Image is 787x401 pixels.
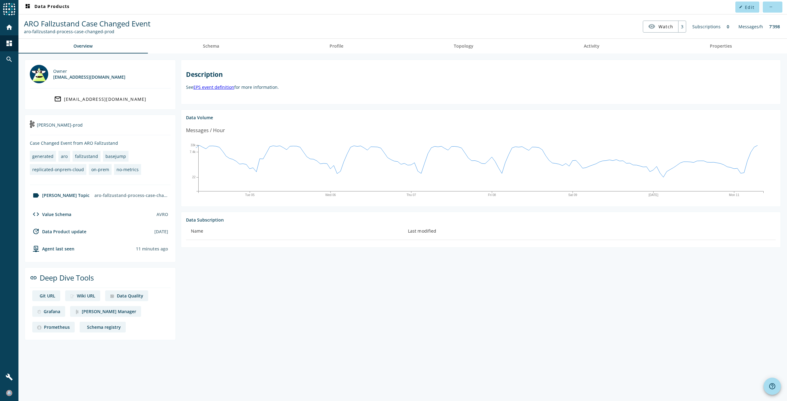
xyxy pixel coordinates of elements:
a: deep dive imagePrometheus [32,322,75,332]
div: [PERSON_NAME]-prod [30,120,171,135]
mat-icon: search [6,56,13,63]
a: deep dive imageSchema registry [80,322,126,332]
div: aro [61,153,68,159]
span: Profile [330,44,343,48]
div: aro-fallzustand-process-case-changed-prod [92,190,171,201]
span: Overview [73,44,93,48]
div: fallzustand [75,153,98,159]
text: [DATE] [649,193,658,197]
div: Subscriptions [689,21,724,33]
mat-icon: update [32,228,40,235]
img: deep dive image [110,294,114,298]
mat-icon: code [32,210,40,218]
img: deep dive image [37,310,41,314]
button: Watch [643,21,678,32]
h2: Description [186,70,776,79]
button: Edit [735,2,759,13]
img: b28d7089fc7f568b7cf4f15cd2d7c539 [6,390,12,396]
div: Wiki URL [77,293,95,299]
div: Kafka Topic: aro-fallzustand-process-case-changed-prod [24,29,151,34]
th: Last modified [403,223,776,240]
mat-icon: dashboard [6,40,13,47]
div: Schema registry [87,324,121,330]
a: deep dive imageGit URL [32,290,60,301]
div: generated [32,153,53,159]
div: Data Product update [30,228,86,235]
a: deep dive imageGrafana [32,306,65,317]
mat-icon: help_outline [769,383,776,390]
div: basejump [105,153,126,159]
div: Data Quality [117,293,143,299]
text: Sat 09 [568,193,577,197]
a: deep dive imageData Quality [105,290,148,301]
div: 7’398 [766,21,783,33]
a: EPS event definition [193,84,234,90]
a: [EMAIL_ADDRESS][DOMAIN_NAME] [30,93,171,104]
button: Data Products [22,2,72,13]
img: deep dive image [70,294,74,298]
div: [PERSON_NAME] Topic [30,192,89,199]
text: 7.4k [190,150,196,154]
img: dl_300960@mobi.ch [30,65,48,83]
span: Edit [745,4,754,10]
span: Schema [203,44,219,48]
img: spoud-logo.svg [3,3,15,15]
span: Activity [584,44,599,48]
text: Wed 06 [325,193,336,197]
span: Data Products [24,3,69,11]
div: [EMAIL_ADDRESS][DOMAIN_NAME] [53,74,125,80]
div: [PERSON_NAME] Manager [82,309,136,314]
div: no-metrics [117,167,139,172]
div: Messages / Hour [186,127,225,134]
text: Tue 05 [245,193,255,197]
div: Owner [53,68,125,74]
img: deep dive image [37,325,42,330]
div: 0 [724,21,732,33]
mat-icon: dashboard [24,3,31,11]
div: Deep Dive Tools [30,273,171,288]
mat-icon: more_horiz [769,5,772,9]
text: Mon 11 [729,193,739,197]
span: ARO Fallzustand Case Changed Event [24,18,151,29]
a: deep dive imageWiki URL [65,290,100,301]
div: [DATE] [154,229,168,234]
mat-icon: edit [739,5,742,9]
div: Data Volume [186,115,776,120]
mat-icon: visibility [648,23,655,30]
text: Thu 07 [406,193,416,197]
th: Name [186,223,403,240]
mat-icon: home [6,24,13,31]
p: See for more information. [186,84,776,90]
text: Fri 08 [488,193,496,197]
text: 33k [191,143,196,147]
text: 22 [192,175,196,179]
mat-icon: build [6,373,13,381]
div: Git URL [40,293,55,299]
div: 3 [678,21,686,32]
div: Prometheus [44,324,70,330]
mat-icon: label [32,192,40,199]
img: deep dive image [75,310,79,314]
div: Agents typically reports every 15min to 1h [136,246,168,252]
span: Topology [454,44,473,48]
div: agent-env-prod [30,245,74,252]
div: [EMAIL_ADDRESS][DOMAIN_NAME] [64,96,147,102]
div: Grafana [44,309,60,314]
img: kafka-prod [30,120,34,128]
div: AVRO [156,211,168,217]
div: Data Subscription [186,217,776,223]
div: Messages/h [735,21,766,33]
div: Value Schema [30,210,71,218]
mat-icon: link [30,274,37,281]
mat-icon: mail_outline [54,95,61,103]
div: Case Changed Event from ARO Fallzustand [30,140,171,146]
a: deep dive image[PERSON_NAME] Manager [70,306,141,317]
div: replicated-onprem-cloud [32,167,84,172]
span: Watch [658,21,673,32]
span: Properties [710,44,732,48]
div: on-prem [91,167,109,172]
